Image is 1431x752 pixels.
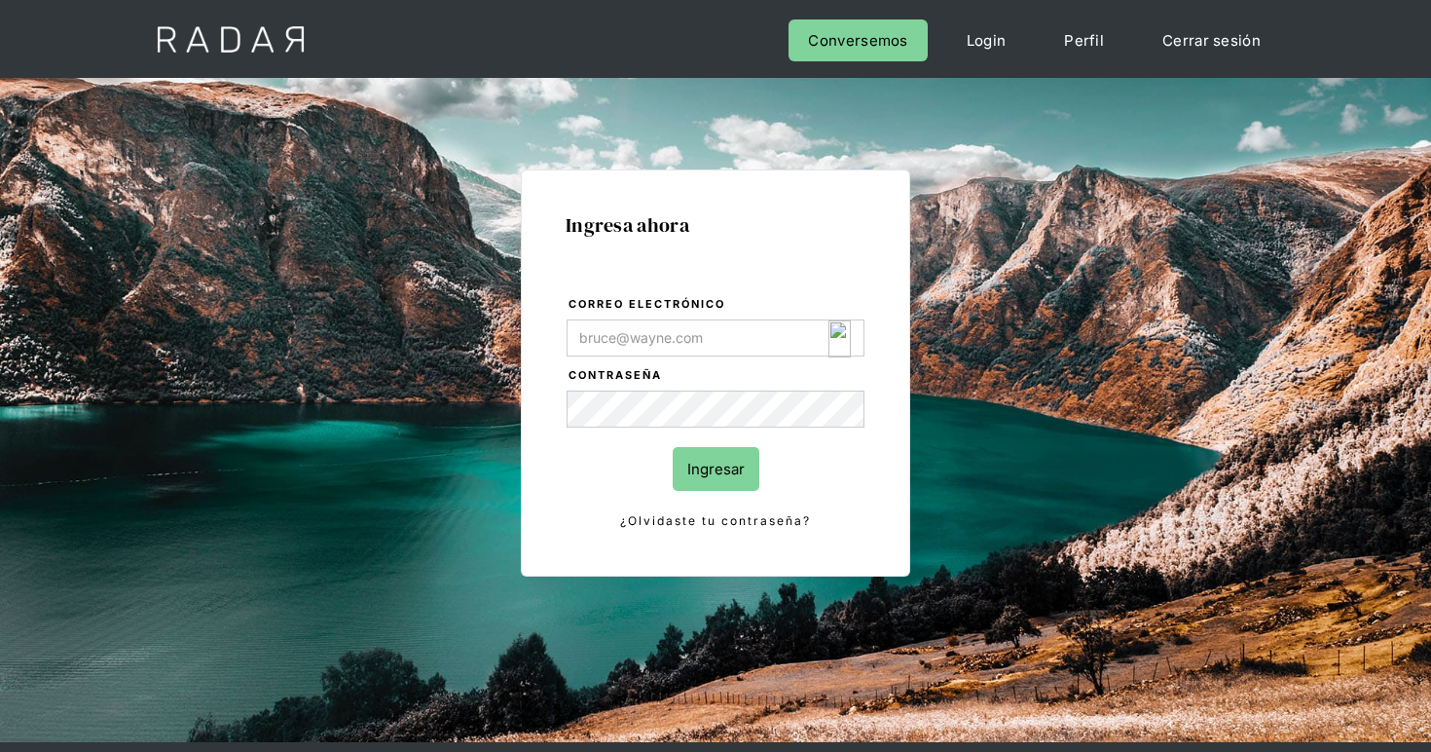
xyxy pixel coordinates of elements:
[569,295,864,315] label: Correo electrónico
[567,510,864,532] a: ¿Olvidaste tu contraseña?
[673,447,759,491] input: Ingresar
[947,19,1026,61] a: Login
[1143,19,1280,61] a: Cerrar sesión
[828,320,851,357] img: lock-icon.svg
[789,19,927,61] a: Conversemos
[1045,19,1123,61] a: Perfil
[566,214,865,236] h1: Ingresa ahora
[566,294,865,532] form: Login Form
[567,320,864,357] input: bruce@wayne.com
[569,366,864,386] label: Contraseña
